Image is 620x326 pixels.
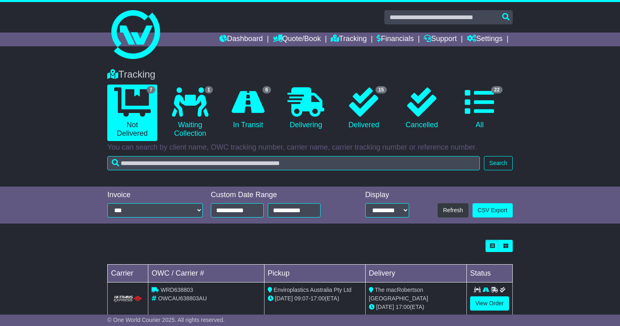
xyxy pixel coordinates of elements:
span: WRD638803 [160,287,193,293]
div: - (ETA) [268,294,362,303]
a: Support [424,33,457,46]
span: The macRobertson [GEOGRAPHIC_DATA] [369,287,428,302]
td: OWC / Carrier # [148,265,264,283]
a: 22 All [455,85,504,133]
span: 22 [491,86,502,93]
a: Quote/Book [273,33,321,46]
a: Financials [377,33,414,46]
span: 17:00 [310,295,325,302]
a: 1 Waiting Collection [165,85,215,141]
div: (ETA) [369,303,463,311]
button: Refresh [438,203,468,217]
span: 7 [147,86,155,93]
span: Enviroplastics Australia Pty Ltd [274,287,351,293]
div: Display [365,191,409,200]
div: Invoice [107,191,202,200]
a: Dashboard [219,33,263,46]
a: Delivering [281,85,331,133]
a: Tracking [331,33,366,46]
span: 6 [262,86,271,93]
span: [DATE] [376,304,394,310]
div: Custom Date Range [211,191,340,200]
button: Search [484,156,512,170]
a: View Order [470,296,509,311]
span: 1 [205,86,213,93]
p: You can search by client name, OWC tracking number, carrier name, carrier tracking number or refe... [107,143,512,152]
span: 15 [375,86,386,93]
span: 17:00 [396,304,410,310]
span: © One World Courier 2025. All rights reserved. [107,317,225,323]
a: Settings [467,33,503,46]
span: OWCAU638803AU [158,295,207,302]
img: HiTrans.png [113,295,143,303]
td: Carrier [108,265,148,283]
span: [DATE] [275,295,293,302]
span: 09:07 [295,295,309,302]
a: 7 Not Delivered [107,85,157,141]
a: 15 Delivered [339,85,388,133]
a: 6 In Transit [223,85,273,133]
div: Tracking [103,69,516,80]
a: CSV Export [473,203,513,217]
a: Cancelled [397,85,447,133]
td: Delivery [365,265,466,283]
td: Status [466,265,512,283]
td: Pickup [264,265,365,283]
